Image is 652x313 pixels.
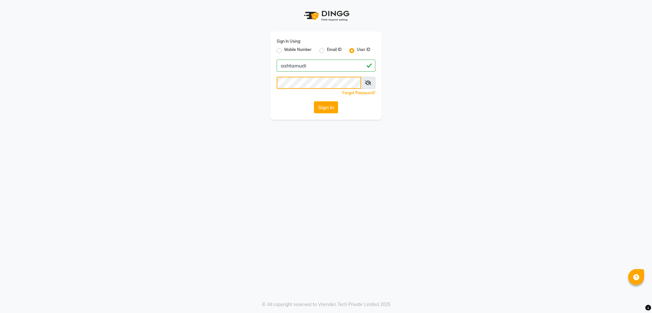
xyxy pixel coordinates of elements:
[284,47,312,54] label: Mobile Number
[357,47,370,54] label: User ID
[327,47,342,54] label: Email ID
[277,77,361,89] input: Username
[301,6,351,25] img: logo1.svg
[314,101,338,113] button: Sign In
[342,90,375,95] a: Forgot Password?
[277,39,301,44] label: Sign In Using:
[277,60,375,72] input: Username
